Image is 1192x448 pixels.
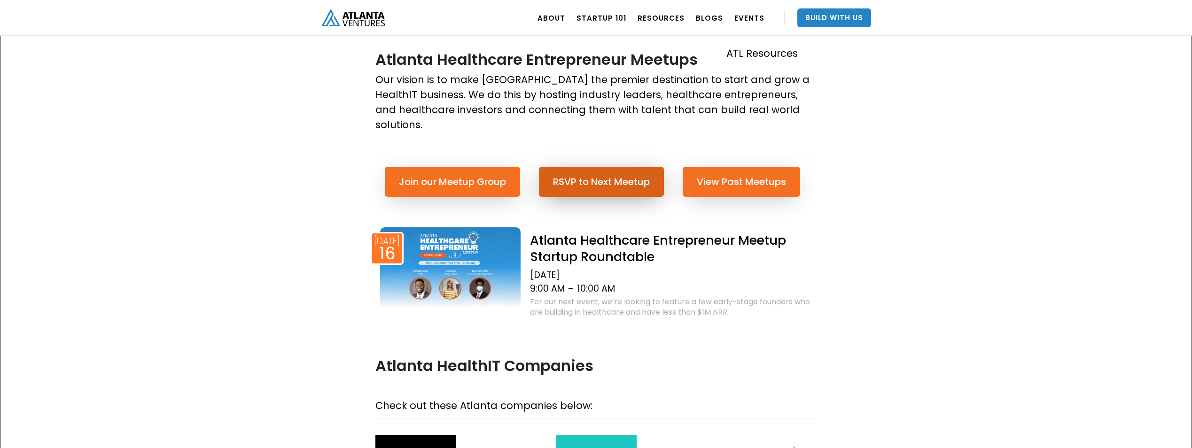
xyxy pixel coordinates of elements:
[696,5,723,31] a: BLOGS
[530,283,565,294] div: 9:00 AM
[375,398,817,413] p: Check out these Atlanta companies below:
[538,5,565,31] a: ABOUT
[683,167,800,197] a: View Past Meetups
[375,137,817,152] p: ‍
[530,270,817,281] div: [DATE]
[530,232,817,265] h2: Atlanta Healthcare Entrepreneur Meetup Startup Roundtable
[577,5,626,31] a: Startup 101
[726,28,817,79] p: ATL Resources
[374,237,400,246] div: [DATE]
[568,283,574,294] div: –
[577,283,615,294] div: 10:00 AM
[530,297,817,317] div: For our next event, we’re looking to feature a few early-stage founders who are building in healt...
[380,227,521,307] img: Event thumb
[638,5,685,31] a: RESOURCES
[539,167,664,197] a: RSVP to Next Meetup
[385,167,520,197] a: Join our Meetup Group
[375,72,817,132] p: Our vision is to make [GEOGRAPHIC_DATA] the premier destination to start and grow a HealthIT busi...
[375,225,817,320] a: Event thumb[DATE]16Atlanta Healthcare Entrepreneur Meetup Startup Roundtable[DATE]9:00 AM–10:00 A...
[375,357,817,374] h2: Atlanta HealthIT Companies
[734,5,764,31] a: EVENTS
[375,51,817,68] h2: Atlanta Healthcare Entrepreneur Meetups
[797,8,871,27] a: Build With Us
[379,247,395,261] div: 16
